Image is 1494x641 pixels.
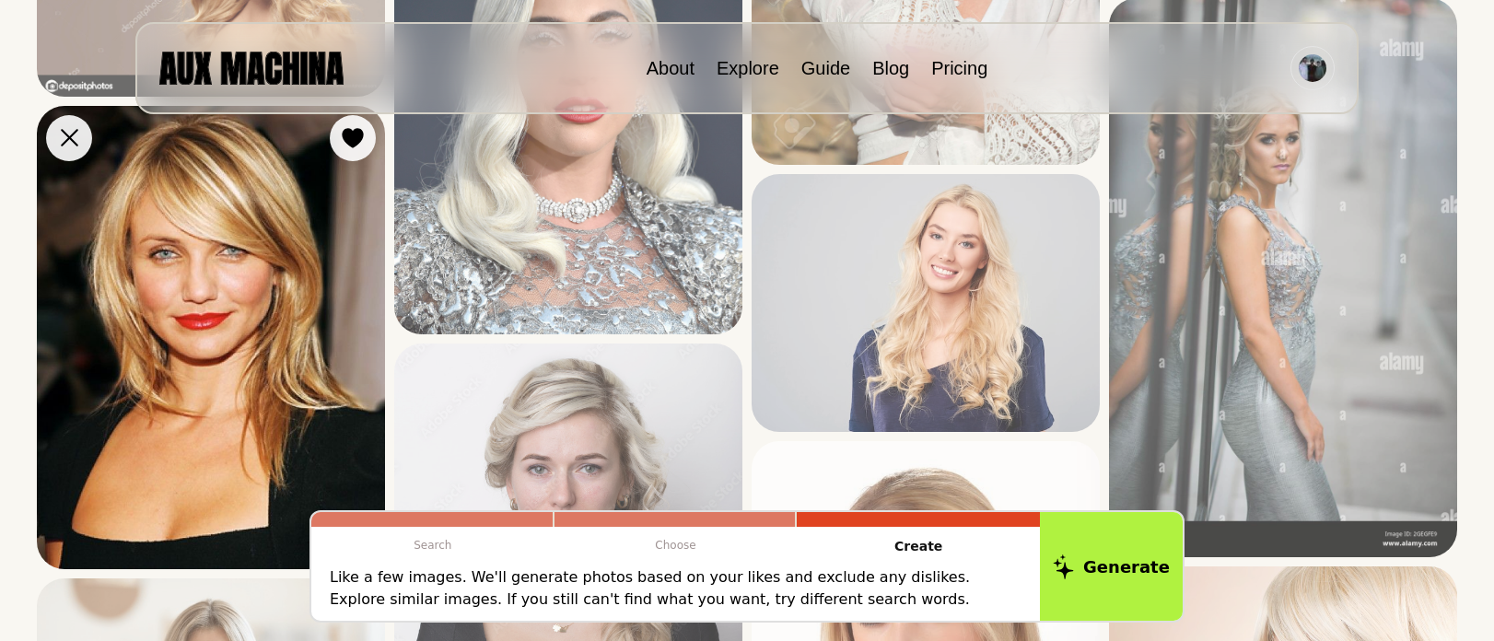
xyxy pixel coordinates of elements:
[330,566,1021,611] p: Like a few images. We'll generate photos based on your likes and exclude any dislikes. Explore si...
[1299,54,1326,82] img: Avatar
[647,58,694,78] a: About
[311,527,554,564] p: Search
[1040,512,1183,621] button: Generate
[37,106,385,570] img: Search result
[872,58,909,78] a: Blog
[159,52,344,84] img: AUX MACHINA
[717,58,779,78] a: Explore
[801,58,850,78] a: Guide
[931,58,987,78] a: Pricing
[752,174,1100,432] img: Search result
[797,527,1040,566] p: Create
[554,527,798,564] p: Choose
